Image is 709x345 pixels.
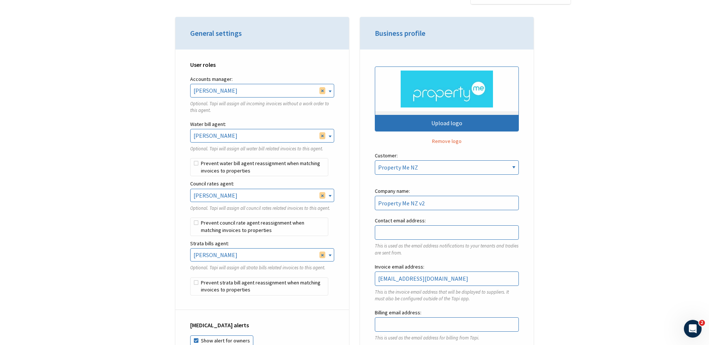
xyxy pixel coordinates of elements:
label: Contact email address: [375,216,519,240]
label: Prevent water bill agent reassignment when matching invoices to properties [190,158,328,177]
label: Council rates agent: [190,179,334,188]
span: Taylor Coleman [190,248,334,262]
p: This is the invoice email address that will be displayed to suppliers. It must also be configured... [375,289,519,302]
p: This is used as the email address notifications to your tenants and tradies are sent from. [375,243,519,256]
h3: Business profile [375,28,519,38]
span: Taylor Coleman [191,249,334,261]
label: Water bill agent: [190,120,334,129]
label: Invoice email address: [375,262,519,286]
button: Upload logo [375,66,519,131]
iframe: Intercom live chat [684,320,702,338]
button: Remove logo [375,137,519,145]
select: Customer: [375,160,519,175]
p: Optional. Tapi will assign all strata bills related invoices to this agent. [190,264,334,271]
span: Josh Sali [191,84,334,97]
input: Invoice email address: [375,271,519,286]
strong: [MEDICAL_DATA] alerts [190,321,249,329]
input: Company name: [375,196,519,210]
label: Accounts manager: [190,75,334,84]
span: Anna Pengelly [190,129,334,142]
span: Rebekah Osborne [191,189,334,202]
p: Optional. Tapi will assign all incoming invoices without a work order to this agent. [190,100,334,114]
p: Optional. Tapi will assign all water bill related invoices to this agent. [190,146,334,152]
span: Remove all items [319,87,325,94]
input: Contact email address: [375,225,519,240]
span: 2 [699,320,705,326]
input: Billing email address: [375,317,519,332]
label: Prevent strata bill agent reassignment when matching invoices to properties [190,277,328,296]
span: Rebekah Osborne [190,189,334,202]
span: Remove all items [319,192,325,199]
img: .jpg [401,71,493,107]
label: Billing email address: [375,308,519,332]
div: Upload logo [375,115,518,131]
span: Josh Sali [190,84,334,97]
label: Customer: [375,151,519,181]
label: Strata bills agent: [190,239,334,248]
p: This is used as the email address for billing from Tapi. [375,335,519,341]
span: Remove all items [319,252,325,258]
label: Company name: [375,187,519,210]
span: Remove all items [319,132,325,139]
h3: General settings [190,28,334,38]
label: Prevent council rate agent reassignment when matching invoices to properties [190,218,328,236]
span: Anna Pengelly [191,129,334,142]
strong: User roles [190,61,216,68]
p: Optional. Tapi will assign all council rates related invoices to this agent. [190,205,334,212]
